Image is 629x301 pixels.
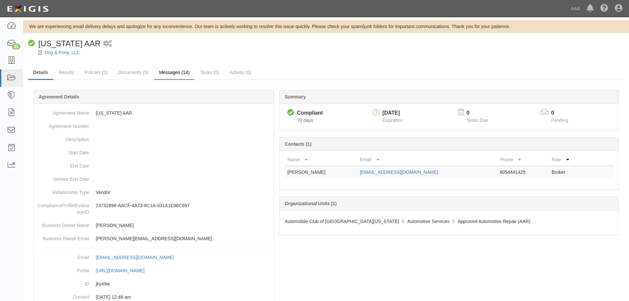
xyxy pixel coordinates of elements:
dd: Vendor [36,186,271,199]
i: Help Center - Complianz [600,5,608,13]
span: [US_STATE] AAR [38,39,101,48]
th: Role [549,154,587,166]
dd: jky49w [36,277,271,290]
dt: Business Owner Name [36,219,89,229]
dt: Agreement Name [36,106,89,116]
div: [DATE] [382,109,403,117]
a: Details [28,66,53,80]
dd: [US_STATE] AAR [36,106,271,120]
i: Compliant [287,109,294,116]
dt: Email [36,251,89,261]
td: [PERSON_NAME] [285,166,357,178]
dt: ID [36,277,89,287]
p: [PERSON_NAME][EMAIL_ADDRESS][DOMAIN_NAME] [96,235,271,242]
a: Tasks (0) [195,66,224,79]
dt: Relationship Type [36,186,89,196]
th: Name [285,154,357,166]
td: 8054441425 [497,166,549,178]
b: Organizational Units (1) [285,201,336,206]
a: Documents (5) [113,66,154,79]
span: Automotive Services [407,219,449,224]
div: California AAR [28,38,101,49]
p: 0 [467,109,496,117]
dt: Agreement Number [36,120,89,130]
a: Activity (0) [225,66,256,79]
a: [URL][DOMAIN_NAME] [96,268,152,273]
dt: Service End Date [36,172,89,182]
dt: Start Date [36,146,89,156]
a: AAA [568,2,583,15]
th: Email [357,154,497,166]
dt: ComplianceProfileEvaluationID [36,199,89,215]
i: 1 scheduled workflow [103,40,112,47]
a: Dog & Pony, LLC [45,50,80,55]
a: [EMAIL_ADDRESS][DOMAIN_NAME] [96,255,181,260]
span: Since 06/06/2025 [297,118,313,123]
i: Compliant [28,40,35,47]
b: Contacts (1) [285,141,311,147]
span: Expiration [382,118,403,123]
dt: Description [36,133,89,143]
dt: Created [36,290,89,300]
span: Automobile Club of [GEOGRAPHIC_DATA][US_STATE] [285,219,399,224]
a: Results [54,66,79,79]
p: [PERSON_NAME] [96,222,271,229]
dt: Portal [36,264,89,274]
b: Agreement Details [39,94,79,99]
dt: Business Owner Email [36,232,89,242]
div: [EMAIL_ADDRESS][DOMAIN_NAME] [96,254,174,261]
th: Phone [497,154,549,166]
p: 23732896-AACF-4A73-8C1A-031A1E96C697 [96,202,271,209]
span: Pending [551,118,568,123]
img: logo-5460c22ac91f19d4615b14bd174203de0afe785f0fc80cf4dbbc73dc1793850b.png [5,3,51,15]
span: Approved Automotive Repair (AAR) [458,219,530,224]
div: 31 [12,44,20,50]
td: Broker [549,166,587,178]
div: Compliant [297,109,323,117]
a: [EMAIL_ADDRESS][DOMAIN_NAME] [360,169,438,175]
b: Summary [285,94,306,99]
a: Policies (2) [80,66,113,79]
span: Tasks Due [467,118,488,123]
dt: End Date [36,159,89,169]
a: Messages (14) [154,66,195,80]
p: 0 [551,109,576,117]
div: We are experiencing email delivery delays and apologize for any inconvenience. Our team is active... [23,23,629,30]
